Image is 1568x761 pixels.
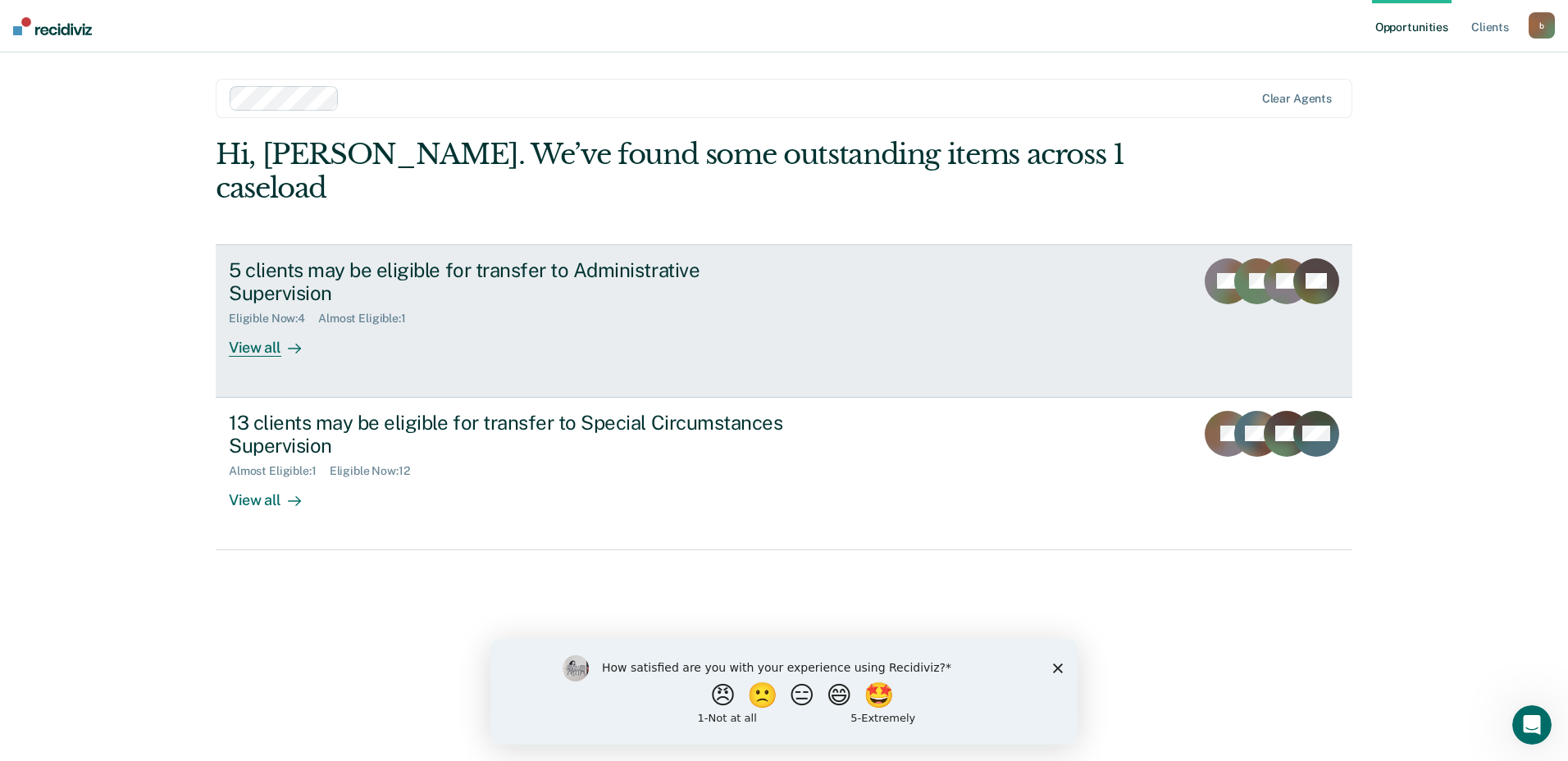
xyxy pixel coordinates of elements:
div: Eligible Now : 12 [330,464,423,478]
div: Hi, [PERSON_NAME]. We’ve found some outstanding items across 1 caseload [216,138,1125,205]
a: 5 clients may be eligible for transfer to Administrative SupervisionEligible Now:4Almost Eligible... [216,244,1352,398]
img: Recidiviz [13,17,92,35]
div: View all [229,478,321,510]
div: Almost Eligible : 1 [318,312,419,326]
div: 13 clients may be eligible for transfer to Special Circumstances Supervision [229,411,805,458]
div: Almost Eligible : 1 [229,464,330,478]
div: View all [229,326,321,358]
iframe: Survey by Kim from Recidiviz [490,639,1078,745]
iframe: Intercom live chat [1512,705,1552,745]
div: 5 clients may be eligible for transfer to Administrative Supervision [229,258,805,306]
div: Eligible Now : 4 [229,312,318,326]
div: Clear agents [1262,92,1332,106]
a: 13 clients may be eligible for transfer to Special Circumstances SupervisionAlmost Eligible:1Elig... [216,398,1352,550]
button: b [1529,12,1555,39]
